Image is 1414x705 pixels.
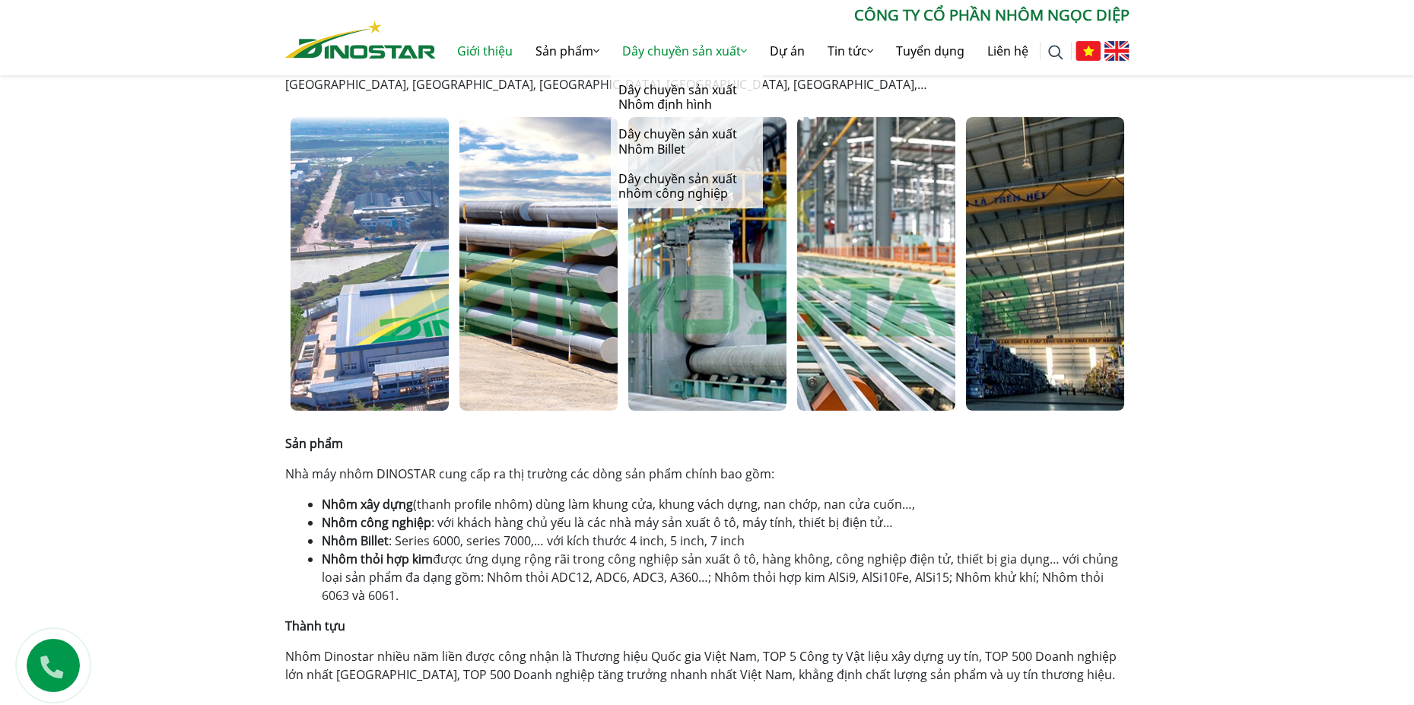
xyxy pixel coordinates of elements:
[976,27,1040,75] a: Liên hệ
[611,27,758,75] a: Dây chuyền sản xuất
[758,27,816,75] a: Dự án
[322,495,1130,513] li: (thanh profile nhôm) dùng làm khung cửa, khung vách dựng, nan chớp, nan cửa cuốn…,
[322,514,431,531] strong: Nhôm công nghiệp
[1104,41,1130,61] img: English
[446,27,524,75] a: Giới thiệu
[285,647,1130,684] p: Nhôm Dinostar nhiều năm liền được công nhận là Thương hiệu Quốc gia Việt Nam, TOP 5 Công ty Vật l...
[285,465,1130,483] p: Nhà máy nhôm DINOSTAR cung cấp ra thị trường các dòng sản phẩm chính bao gồm:
[611,164,763,208] a: Dây chuyền sản xuất nhôm công nghiệp
[322,496,413,513] strong: Nhôm xây dựng
[322,532,1130,550] li: : Series 6000, series 7000,… với kích thước 4 inch, 5 inch, 7 inch
[285,21,436,59] img: Nhôm Dinostar
[885,27,976,75] a: Tuyển dụng
[285,435,343,452] strong: Sản phẩm
[322,532,389,549] strong: Nhôm Billet
[322,550,1130,605] li: được ứng dụng rộng rãi trong công nghiệp sản xuất ô tô, hàng không, công nghiệp điện tử, thiết bị...
[322,551,433,567] strong: Nhôm thỏi hợp kim
[524,27,611,75] a: Sản phẩm
[611,119,763,164] a: Dây chuyền sản xuất Nhôm Billet
[816,27,885,75] a: Tin tức
[285,618,345,634] strong: Thành tựu
[611,75,763,119] a: Dây chuyền sản xuất Nhôm định hình
[436,4,1130,27] p: CÔNG TY CỔ PHẦN NHÔM NGỌC DIỆP
[1076,41,1101,61] img: Tiếng Việt
[322,513,1130,532] li: : với khách hàng chủ yếu là các nhà máy sản xuất ô tô, máy tính, thiết bị điện tử…
[1048,45,1063,60] img: search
